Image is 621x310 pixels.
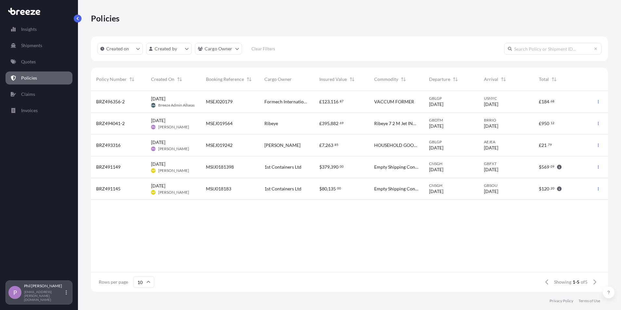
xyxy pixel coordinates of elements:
[550,75,558,83] button: Sort
[429,76,450,83] span: Departure
[152,189,155,196] span: NP
[539,187,541,191] span: $
[451,75,459,83] button: Sort
[21,26,37,32] p: Insights
[399,75,407,83] button: Sort
[548,144,552,146] span: 79
[152,167,155,174] span: NP
[6,104,72,117] a: Invoices
[484,161,528,166] span: GBFXT
[539,76,549,83] span: Total
[325,143,333,148] span: 263
[484,145,498,151] span: [DATE]
[158,146,189,151] span: [PERSON_NAME]
[550,187,550,189] span: .
[24,283,64,289] p: Phil [PERSON_NAME]
[374,120,419,127] span: Ribeye 7 2 M Jet INB Tender And Accessories
[96,186,120,192] span: BRZ491145
[264,120,278,127] span: Ribeye
[374,98,414,105] span: VACCUM FORMER
[324,143,325,148] span: ,
[319,121,322,126] span: £
[97,43,143,55] button: createdOn Filter options
[484,188,498,195] span: [DATE]
[550,165,550,168] span: .
[429,118,474,123] span: GBDTM
[319,76,347,83] span: Insured Value
[484,118,528,123] span: BRRIO
[374,142,419,149] span: HOUSEHOLD GOODS AND PERSONAL EFFECTS
[330,99,331,104] span: ,
[331,165,338,169] span: 390
[206,142,233,149] span: MSEJ019242
[24,290,64,302] p: [EMAIL_ADDRESS][PERSON_NAME][DOMAIN_NAME]
[322,121,330,126] span: 395
[96,98,125,105] span: BRZ496356-2
[151,139,165,146] span: [DATE]
[550,122,550,124] span: .
[539,143,541,148] span: £
[251,45,275,52] p: Clear Filters
[158,103,195,108] span: Breeze Admin Allseas
[128,75,136,83] button: Sort
[541,187,549,191] span: 120
[206,76,244,83] span: Booking Reference
[264,142,300,149] span: [PERSON_NAME]
[484,183,528,188] span: GBSOU
[551,122,554,124] span: 12
[152,146,155,152] span: PH
[541,165,549,169] span: 569
[340,165,344,168] span: 00
[500,75,507,83] button: Sort
[99,279,128,285] span: Rows per page
[429,166,443,173] span: [DATE]
[6,88,72,101] a: Claims
[264,186,301,192] span: 1st Containers Ltd
[206,98,233,105] span: MSEJ020179
[331,99,338,104] span: 116
[96,76,127,83] span: Policy Number
[337,187,341,189] span: 00
[551,187,554,189] span: 20
[541,99,549,104] span: 184
[429,161,474,166] span: CNSGH
[158,124,189,130] span: [PERSON_NAME]
[340,100,344,102] span: 87
[374,164,419,170] span: Empty Shipping Containers 4 X 10 Welded Together To Make 1 X 40 HC For Shipping Total Of 80 Xx 10...
[152,124,155,130] span: PH
[541,143,547,148] span: 21
[158,168,189,173] span: [PERSON_NAME]
[206,120,233,127] span: MSEJ019564
[334,144,334,146] span: .
[335,144,338,146] span: 85
[330,121,331,126] span: ,
[158,190,189,195] span: [PERSON_NAME]
[578,298,600,304] a: Terms of Use
[21,91,35,97] p: Claims
[155,45,177,52] p: Created by
[245,75,253,83] button: Sort
[195,43,242,55] button: cargoOwner Filter options
[550,298,573,304] a: Privacy Policy
[581,279,588,285] span: of 5
[336,187,337,189] span: .
[6,71,72,84] a: Policies
[245,44,282,54] button: Clear Filters
[6,39,72,52] a: Shipments
[96,120,125,127] span: BRZ494041-2
[429,101,443,108] span: [DATE]
[6,23,72,36] a: Insights
[322,165,330,169] span: 379
[151,183,165,189] span: [DATE]
[327,187,328,191] span: ,
[6,55,72,68] a: Quotes
[322,143,324,148] span: 7
[539,165,541,169] span: $
[340,122,344,124] span: 69
[322,187,327,191] span: 80
[328,187,336,191] span: 135
[264,164,301,170] span: 1st Containers Ltd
